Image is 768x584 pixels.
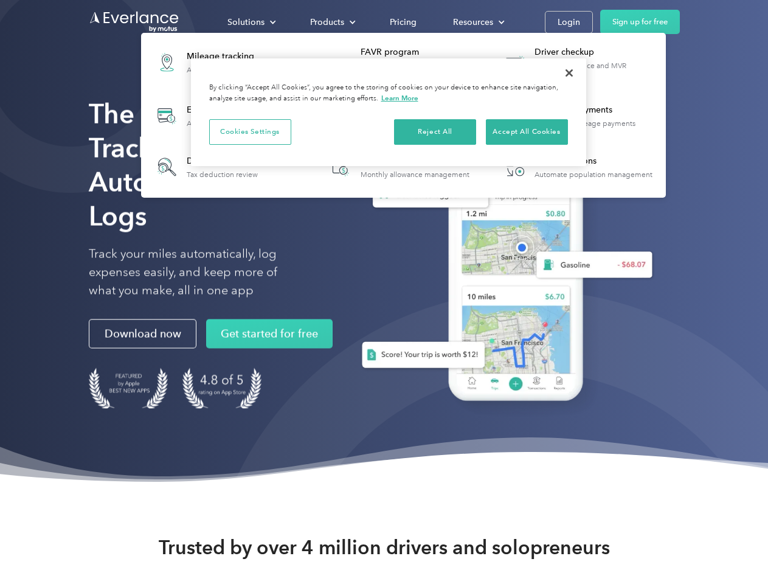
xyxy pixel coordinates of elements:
div: Solutions [227,15,265,30]
nav: Products [141,33,666,198]
div: Monthly allowance management [361,170,469,179]
img: 4.9 out of 5 stars on the app store [182,368,261,409]
p: Track your miles automatically, log expenses easily, and keep more of what you make, all in one app [89,245,306,300]
div: Resources [441,12,514,33]
button: Cookies Settings [209,119,291,145]
img: Badge for Featured by Apple Best New Apps [89,368,168,409]
a: Go to homepage [89,10,180,33]
div: License, insurance and MVR verification [534,61,659,78]
a: Pricing [378,12,429,33]
div: HR Integrations [534,155,652,167]
div: Products [298,12,365,33]
div: Driver checkup [534,46,659,58]
div: Pricing [390,15,417,30]
button: Accept All Cookies [486,119,568,145]
div: Tax deduction review [187,170,258,179]
a: HR IntegrationsAutomate population management [495,147,659,187]
a: Expense trackingAutomatic transaction logs [147,94,280,138]
button: Reject All [394,119,476,145]
div: Products [310,15,344,30]
div: Privacy [191,58,586,166]
a: Mileage trackingAutomatic mileage logs [147,40,272,85]
div: Cookie banner [191,58,586,166]
a: Get started for free [206,319,333,349]
div: Deduction finder [187,155,258,167]
div: Mileage tracking [187,50,266,63]
a: Driver checkupLicense, insurance and MVR verification [495,40,660,85]
div: Login [558,15,580,30]
div: Solutions [215,12,286,33]
strong: Trusted by over 4 million drivers and solopreneurs [159,535,610,560]
div: Automatic transaction logs [187,119,274,128]
div: Resources [453,15,493,30]
a: Login [545,11,593,33]
div: FAVR program [361,46,485,58]
button: Close [556,60,583,86]
a: Accountable planMonthly allowance management [321,147,476,187]
a: Deduction finderTax deduction review [147,147,264,187]
a: More information about your privacy, opens in a new tab [381,94,418,102]
div: Automate population management [534,170,652,179]
img: Everlance, mileage tracker app, expense tracking app [342,116,662,419]
a: Sign up for free [600,10,680,34]
a: FAVR programFixed & Variable Rate reimbursement design & management [321,40,486,85]
div: Expense tracking [187,104,274,116]
div: By clicking “Accept All Cookies”, you agree to the storing of cookies on your device to enhance s... [209,83,568,104]
div: Automatic mileage logs [187,66,266,74]
a: Download now [89,319,196,349]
